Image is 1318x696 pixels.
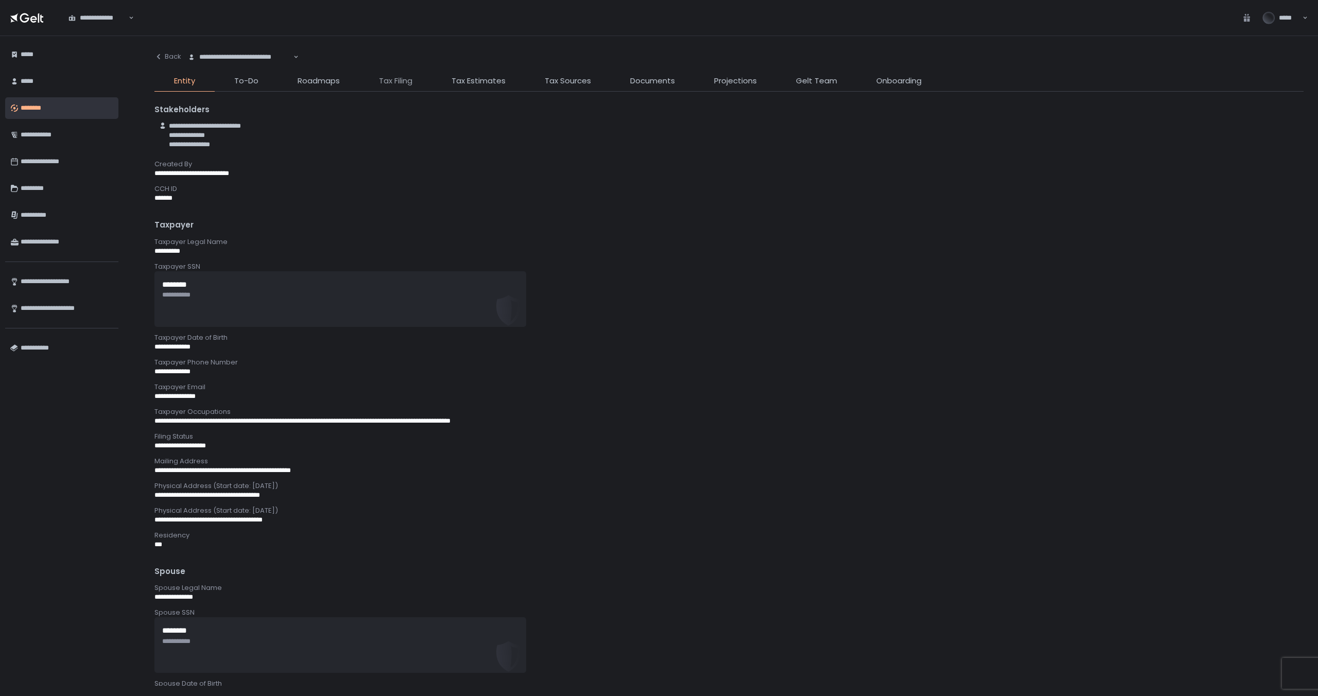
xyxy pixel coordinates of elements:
[452,75,506,87] span: Tax Estimates
[154,608,1304,617] div: Spouse SSN
[154,566,1304,578] div: Spouse
[545,75,591,87] span: Tax Sources
[154,382,1304,392] div: Taxpayer Email
[154,432,1304,441] div: Filing Status
[630,75,675,87] span: Documents
[234,75,258,87] span: To-Do
[154,219,1304,231] div: Taxpayer
[298,75,340,87] span: Roadmaps
[379,75,412,87] span: Tax Filing
[154,237,1304,247] div: Taxpayer Legal Name
[154,506,1304,515] div: Physical Address (Start date: [DATE])
[174,75,195,87] span: Entity
[154,333,1304,342] div: Taxpayer Date of Birth
[154,104,1304,116] div: Stakeholders
[876,75,922,87] span: Onboarding
[154,583,1304,593] div: Spouse Legal Name
[154,184,1304,194] div: CCH ID
[154,407,1304,416] div: Taxpayer Occupations
[154,262,1304,271] div: Taxpayer SSN
[154,160,1304,169] div: Created By
[62,7,134,29] div: Search for option
[154,679,1304,688] div: Spouse Date of Birth
[796,75,837,87] span: Gelt Team
[154,358,1304,367] div: Taxpayer Phone Number
[714,75,757,87] span: Projections
[154,52,181,61] div: Back
[127,13,128,23] input: Search for option
[154,46,181,67] button: Back
[181,46,299,68] div: Search for option
[154,481,1304,491] div: Physical Address (Start date: [DATE])
[154,531,1304,540] div: Residency
[154,457,1304,466] div: Mailing Address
